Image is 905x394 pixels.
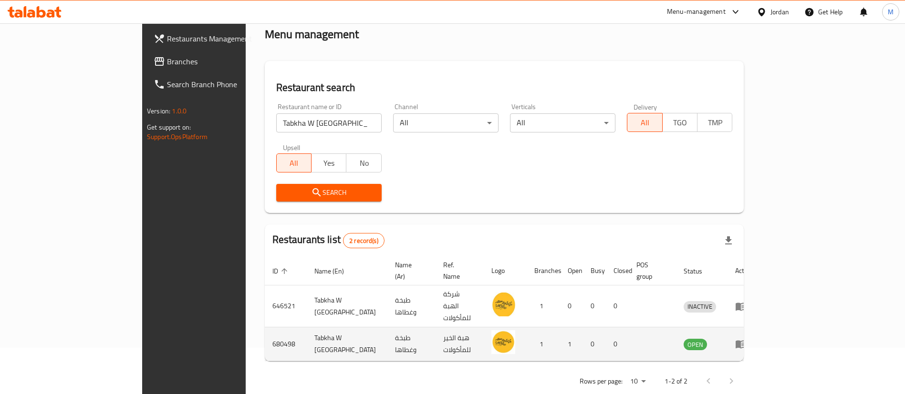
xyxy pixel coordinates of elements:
[667,6,726,18] div: Menu-management
[265,256,760,361] table: enhanced table
[346,153,381,172] button: No
[272,232,385,248] h2: Restaurants list
[146,73,293,96] a: Search Branch Phone
[276,113,382,132] input: Search for restaurant name or ID..
[662,113,697,132] button: TGO
[272,265,291,277] span: ID
[307,327,387,361] td: Tabkha W [GEOGRAPHIC_DATA]
[665,375,687,387] p: 1-2 of 2
[770,7,789,17] div: Jordan
[527,327,560,361] td: 1
[281,156,308,170] span: All
[717,229,740,252] div: Export file
[311,153,346,172] button: Yes
[147,131,208,143] a: Support.OpsPlatform
[146,27,293,50] a: Restaurants Management
[387,327,436,361] td: طبخة وغطاها
[634,103,657,110] label: Delivery
[606,256,629,285] th: Closed
[315,156,343,170] span: Yes
[631,116,658,130] span: All
[684,301,716,312] span: INACTIVE
[583,327,606,361] td: 0
[284,187,374,199] span: Search
[636,259,665,282] span: POS group
[728,256,760,285] th: Action
[527,285,560,327] td: 1
[484,256,527,285] th: Logo
[443,259,472,282] span: Ref. Name
[314,265,356,277] span: Name (En)
[147,121,191,133] span: Get support on:
[276,153,312,172] button: All
[393,113,499,132] div: All
[684,265,715,277] span: Status
[167,79,286,90] span: Search Branch Phone
[560,285,583,327] td: 0
[172,105,187,117] span: 1.0.0
[167,56,286,67] span: Branches
[276,184,382,202] button: Search
[560,327,583,361] td: 1
[167,33,286,44] span: Restaurants Management
[583,256,606,285] th: Busy
[697,113,732,132] button: TMP
[684,339,707,350] span: OPEN
[387,285,436,327] td: طبخة وغطاها
[684,339,707,350] div: OPEN
[510,113,615,132] div: All
[606,285,629,327] td: 0
[436,327,484,361] td: هبة الخير للمأكولات
[436,285,484,327] td: شركة الهبة للمأكولات
[343,236,384,245] span: 2 record(s)
[283,144,301,151] label: Upsell
[350,156,377,170] span: No
[265,27,359,42] h2: Menu management
[560,256,583,285] th: Open
[626,374,649,389] div: Rows per page:
[276,81,733,95] h2: Restaurant search
[583,285,606,327] td: 0
[627,113,662,132] button: All
[343,233,385,248] div: Total records count
[491,293,515,316] img: Tabkha W Ghataha
[666,116,694,130] span: TGO
[606,327,629,361] td: 0
[888,7,894,17] span: M
[146,50,293,73] a: Branches
[580,375,623,387] p: Rows per page:
[307,285,387,327] td: Tabkha W [GEOGRAPHIC_DATA]
[491,330,515,354] img: Tabkha W Ghataha
[395,259,424,282] span: Name (Ar)
[147,105,170,117] span: Version:
[527,256,560,285] th: Branches
[701,116,728,130] span: TMP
